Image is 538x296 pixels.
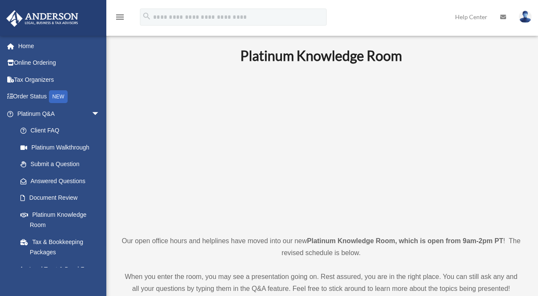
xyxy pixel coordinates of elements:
[194,75,449,219] iframe: 231110_Toby_KnowledgeRoom
[4,10,81,27] img: Anderson Advisors Platinum Portal
[115,15,125,22] a: menu
[6,88,113,106] a: Order StatusNEW
[12,233,113,261] a: Tax & Bookkeeping Packages
[12,139,113,156] a: Platinum Walkthrough
[519,11,532,23] img: User Pic
[6,105,113,122] a: Platinum Q&Aarrow_drop_down
[91,105,108,123] span: arrow_drop_down
[307,237,503,244] strong: Platinum Knowledge Room, which is open from 9am-2pm PT
[142,11,151,21] i: search
[6,55,113,72] a: Online Ordering
[121,271,521,295] p: When you enter the room, you may see a presentation going on. Rest assured, you are in the right ...
[121,235,521,259] p: Our open office hours and helplines have moved into our new ! The revised schedule is below.
[115,12,125,22] i: menu
[12,172,113,190] a: Answered Questions
[12,206,108,233] a: Platinum Knowledge Room
[12,156,113,173] a: Submit a Question
[6,71,113,88] a: Tax Organizers
[49,90,68,103] div: NEW
[12,190,113,207] a: Document Review
[6,37,113,55] a: Home
[12,261,113,278] a: Land Trust & Deed Forum
[12,122,113,139] a: Client FAQ
[240,47,402,64] b: Platinum Knowledge Room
